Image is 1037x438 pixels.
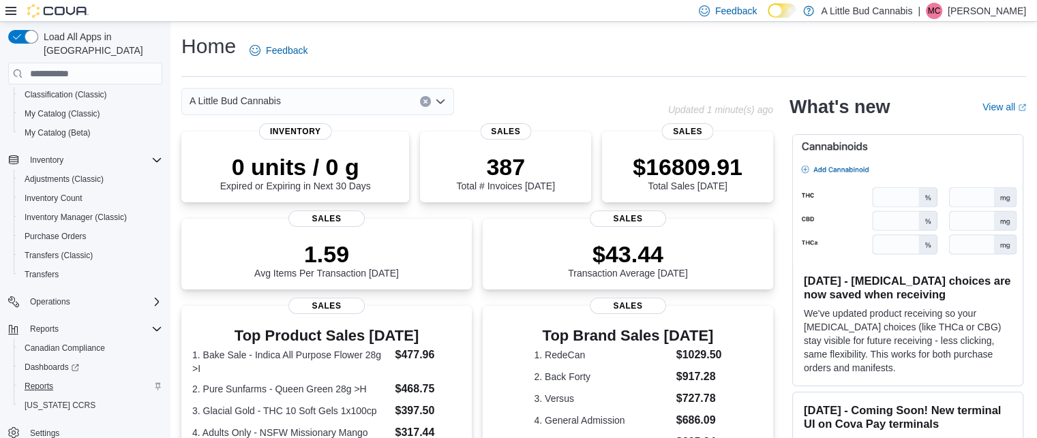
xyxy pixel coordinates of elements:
[14,170,168,189] button: Adjustments (Classic)
[534,348,670,362] dt: 1. RedeCan
[14,227,168,246] button: Purchase Orders
[456,153,554,181] p: 387
[220,153,371,191] div: Expired or Expiring in Next 30 Days
[266,44,307,57] span: Feedback
[19,190,88,206] a: Inventory Count
[25,250,93,261] span: Transfers (Classic)
[19,247,98,264] a: Transfers (Classic)
[25,321,162,337] span: Reports
[590,210,666,227] span: Sales
[19,247,162,264] span: Transfers (Classic)
[25,294,76,310] button: Operations
[14,396,168,415] button: [US_STATE] CCRS
[288,298,365,314] span: Sales
[19,378,59,394] a: Reports
[420,96,431,107] button: Clear input
[590,298,666,314] span: Sales
[30,296,70,307] span: Operations
[676,390,722,407] dd: $727.78
[804,307,1012,375] p: We've updated product receiving so your [MEDICAL_DATA] choices (like THCa or CBG) stay visible fo...
[768,3,796,18] input: Dark Mode
[668,104,773,115] p: Updated 1 minute(s) ago
[19,171,162,187] span: Adjustments (Classic)
[19,359,85,375] a: Dashboards
[288,210,365,227] span: Sales
[19,106,106,122] a: My Catalog (Classic)
[662,123,713,140] span: Sales
[1018,104,1026,112] svg: External link
[926,3,942,19] div: Merin Clemis
[19,106,162,122] span: My Catalog (Classic)
[633,153,742,181] p: $16809.91
[25,231,87,242] span: Purchase Orders
[25,381,53,392] span: Reports
[568,240,688,268] p: $43.44
[534,413,670,427] dt: 4. General Admission
[25,193,82,204] span: Inventory Count
[30,324,59,334] span: Reports
[254,240,399,279] div: Avg Items Per Transaction [DATE]
[948,3,1026,19] p: [PERSON_NAME]
[259,123,332,140] span: Inventory
[676,347,722,363] dd: $1029.50
[14,265,168,284] button: Transfers
[19,87,162,103] span: Classification (Classic)
[19,397,101,413] a: [US_STATE] CCRS
[19,340,110,356] a: Canadian Compliance
[928,3,941,19] span: MC
[25,152,69,168] button: Inventory
[25,152,162,168] span: Inventory
[19,209,132,225] a: Inventory Manager (Classic)
[19,340,162,356] span: Canadian Compliance
[19,359,162,375] span: Dashboards
[25,89,107,100] span: Classification (Classic)
[220,153,371,181] p: 0 units / 0 g
[456,153,554,191] div: Total # Invoices [DATE]
[19,209,162,225] span: Inventory Manager (Classic)
[14,377,168,396] button: Reports
[14,104,168,123] button: My Catalog (Classic)
[25,269,59,280] span: Transfers
[918,3,920,19] p: |
[3,151,168,170] button: Inventory
[192,404,389,418] dt: 3. Glacial Gold - THC 10 Soft Gels 1x100cp
[395,403,460,419] dd: $397.50
[19,266,64,283] a: Transfers
[3,292,168,311] button: Operations
[14,85,168,104] button: Classification (Classic)
[19,228,162,245] span: Purchase Orders
[804,274,1012,301] h3: [DATE] - [MEDICAL_DATA] choices are now saved when receiving
[633,153,742,191] div: Total Sales [DATE]
[3,319,168,339] button: Reports
[19,190,162,206] span: Inventory Count
[25,343,105,354] span: Canadian Compliance
[19,397,162,413] span: Washington CCRS
[19,171,109,187] a: Adjustments (Classic)
[14,246,168,265] button: Transfers (Classic)
[821,3,912,19] p: A Little Bud Cannabis
[27,4,89,18] img: Cova
[190,93,281,109] span: A Little Bud Cannabis
[25,321,64,337] button: Reports
[19,378,162,394] span: Reports
[534,370,670,384] dt: 2. Back Forty
[192,348,389,375] dt: 1. Bake Sale - Indica All Purpose Flower 28g >I
[568,240,688,279] div: Transaction Average [DATE]
[19,125,96,141] a: My Catalog (Beta)
[790,96,890,118] h2: What's new
[25,174,104,185] span: Adjustments (Classic)
[181,33,236,60] h1: Home
[804,403,1012,431] h3: [DATE] - Coming Soon! New terminal UI on Cova Pay terminals
[25,108,100,119] span: My Catalog (Classic)
[14,358,168,377] a: Dashboards
[14,123,168,142] button: My Catalog (Beta)
[19,266,162,283] span: Transfers
[480,123,531,140] span: Sales
[254,240,399,268] p: 1.59
[25,212,127,223] span: Inventory Manager (Classic)
[30,155,63,166] span: Inventory
[14,339,168,358] button: Canadian Compliance
[25,127,91,138] span: My Catalog (Beta)
[534,392,670,405] dt: 3. Versus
